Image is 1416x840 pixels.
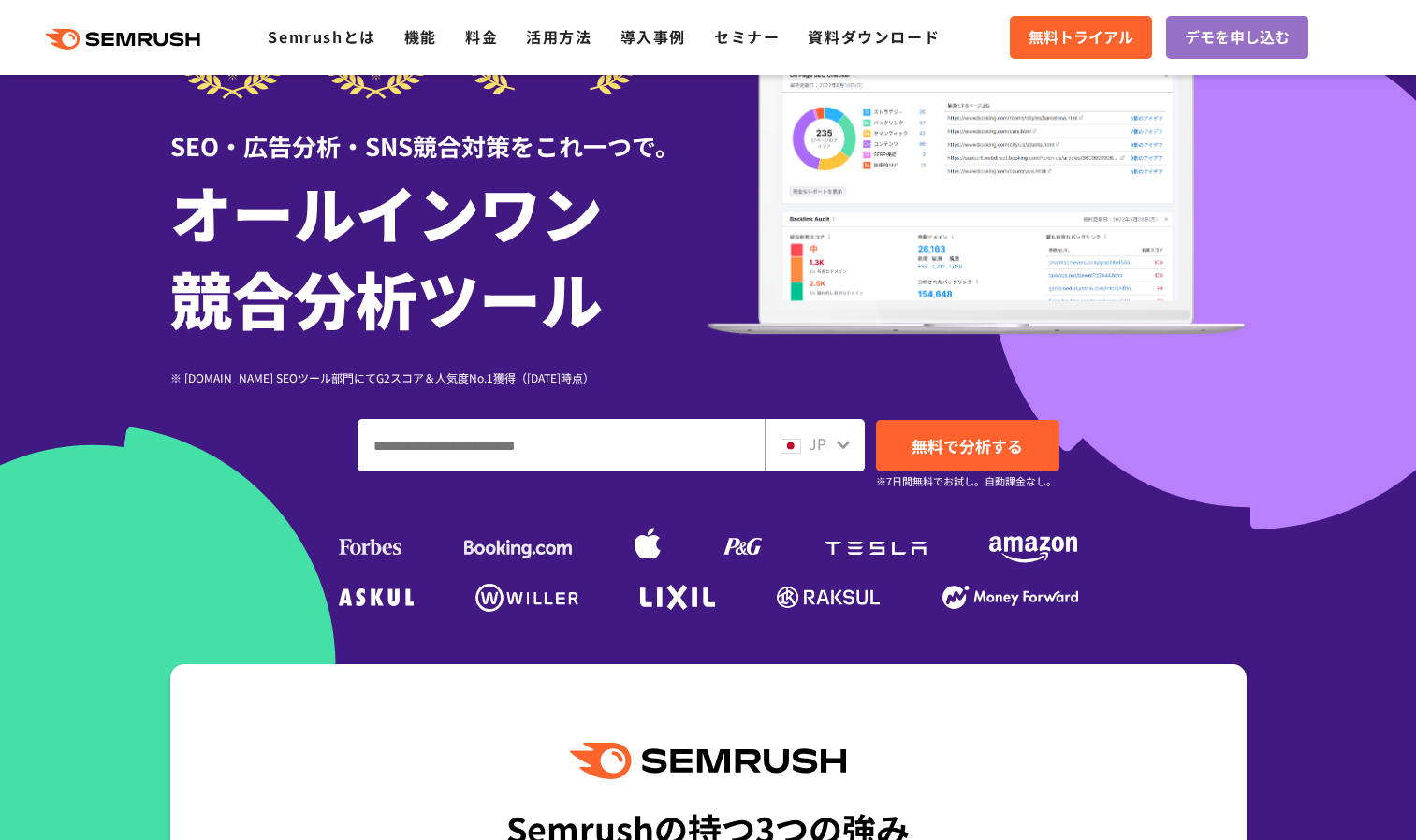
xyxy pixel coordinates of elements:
span: 無料で分析する [912,434,1023,457]
a: Semrushとは [268,25,375,48]
a: 機能 [404,25,437,48]
div: SEO・広告分析・SNS競合対策をこれ一つで。 [170,99,708,164]
a: デモを申し込む [1166,16,1308,59]
a: セミナー [714,25,780,48]
span: 無料トライアル [1029,25,1133,50]
a: 活用方法 [526,25,591,48]
a: 導入事例 [620,25,686,48]
div: ※ [DOMAIN_NAME] SEOツール部門にてG2スコア＆人気度No.1獲得（[DATE]時点） [170,369,708,386]
input: ドメイン、キーワードまたはURLを入力してください [358,420,764,471]
span: デモを申し込む [1185,25,1290,50]
a: 無料トライアル [1010,16,1152,59]
h1: オールインワン 競合分析ツール [170,168,708,340]
small: ※7日間無料でお試し。自動課金なし。 [876,472,1057,490]
a: 料金 [465,25,498,48]
a: 資料ダウンロード [808,25,940,48]
a: 無料で分析する [876,420,1059,471]
span: JP [809,432,826,455]
img: Semrush [570,743,845,779]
